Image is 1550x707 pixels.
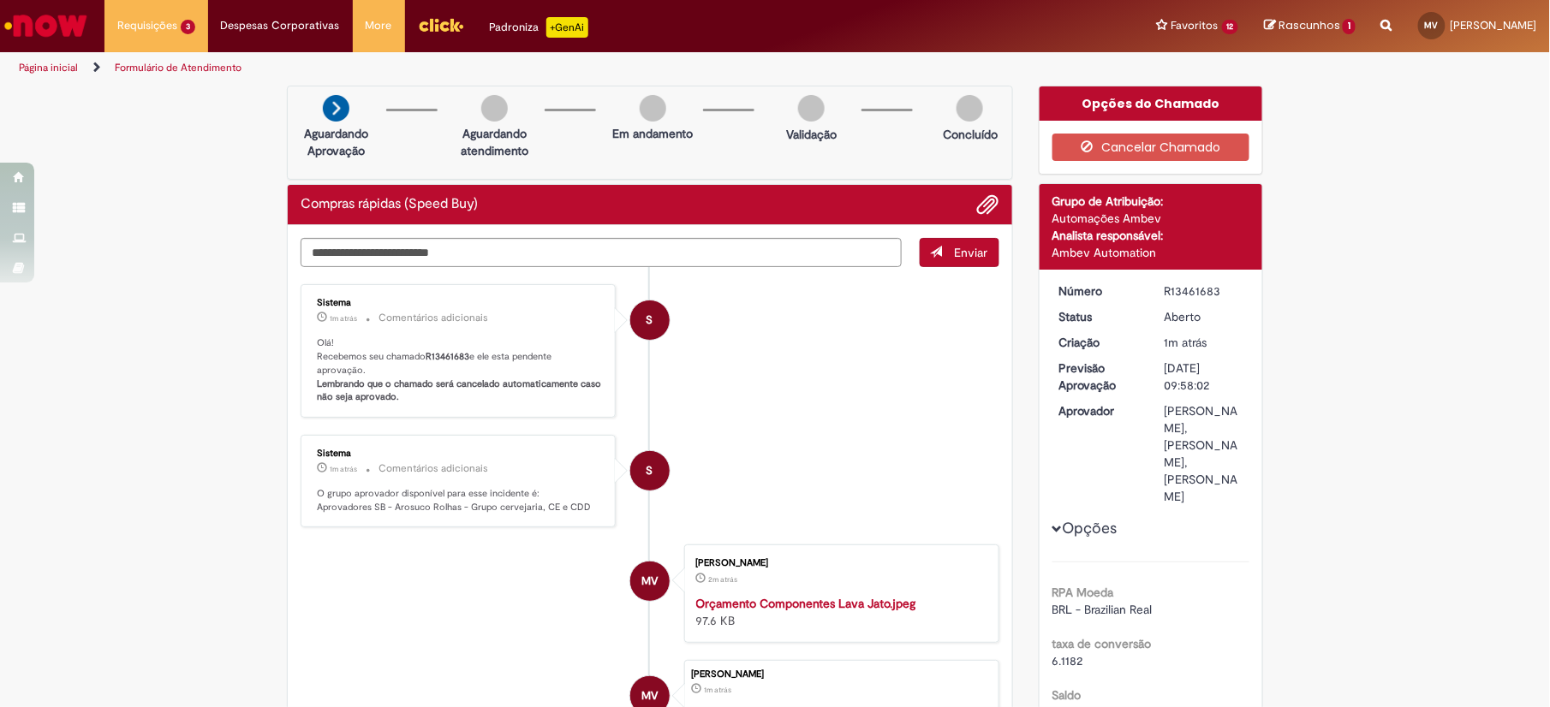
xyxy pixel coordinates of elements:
textarea: Digite sua mensagem aqui... [301,238,902,268]
dt: Número [1046,282,1152,300]
span: Rascunhos [1279,17,1340,33]
div: R13461683 [1164,282,1243,300]
div: Mayara Rodrigues Vasques [630,561,670,601]
p: Aguardando Aprovação [295,125,378,159]
a: Formulário de Atendimento [115,61,241,74]
a: Orçamento Componentes Lava Jato.jpeg [696,596,916,611]
a: Página inicial [19,61,78,74]
button: Enviar [920,238,999,267]
span: MV [641,561,658,602]
span: Despesas Corporativas [221,17,340,34]
img: ServiceNow [2,9,90,43]
span: 12 [1222,20,1239,34]
div: Padroniza [490,17,588,38]
dt: Previsão Aprovação [1046,359,1152,394]
p: Aguardando atendimento [453,125,536,159]
span: S [647,300,653,341]
span: S [647,450,653,491]
img: img-circle-grey.png [481,95,508,122]
div: System [630,300,670,340]
span: [PERSON_NAME] [1451,18,1537,33]
div: [PERSON_NAME], [PERSON_NAME], [PERSON_NAME] [1164,402,1243,505]
dt: Aprovador [1046,402,1152,419]
p: Olá! Recebemos seu chamado e ele esta pendente aprovação. [317,336,602,404]
div: Sistema [317,449,602,459]
div: [PERSON_NAME] [696,558,981,568]
img: img-circle-grey.png [640,95,666,122]
div: Sistema [317,298,602,308]
span: MV [1425,20,1439,31]
div: [DATE] 09:58:02 [1164,359,1243,394]
button: Cancelar Chamado [1052,134,1250,161]
dt: Status [1046,308,1152,325]
p: +GenAi [546,17,588,38]
dt: Criação [1046,334,1152,351]
time: 29/08/2025 10:58:11 [330,464,357,474]
span: 2m atrás [709,574,738,585]
img: img-circle-grey.png [957,95,983,122]
a: Rascunhos [1264,18,1356,34]
b: Lembrando que o chamado será cancelado automaticamente caso não seja aprovado. [317,377,604,404]
b: taxa de conversão [1052,636,1152,651]
span: 1m atrás [1164,335,1207,350]
button: Adicionar anexos [977,193,999,216]
b: R13461683 [426,350,469,363]
div: Grupo de Atribuição: [1052,193,1250,210]
p: O grupo aprovador disponível para esse incidente é: Aprovadores SB - Arosuco Rolhas - Grupo cerve... [317,487,602,514]
img: img-circle-grey.png [798,95,825,122]
img: click_logo_yellow_360x200.png [418,12,464,38]
p: Concluído [943,126,998,143]
div: Analista responsável: [1052,227,1250,244]
small: Comentários adicionais [379,311,488,325]
span: More [366,17,392,34]
span: Enviar [955,245,988,260]
div: Automações Ambev [1052,210,1250,227]
time: 29/08/2025 10:57:54 [709,574,738,585]
h2: Compras rápidas (Speed Buy) Histórico de tíquete [301,197,478,212]
div: System [630,451,670,490]
span: 1m atrás [330,313,357,324]
span: Favoritos [1171,17,1219,34]
time: 29/08/2025 10:58:02 [705,685,732,695]
img: arrow-next.png [323,95,349,122]
b: RPA Moeda [1052,585,1114,600]
b: Saldo [1052,687,1082,703]
p: Em andamento [613,125,694,142]
small: Comentários adicionais [379,461,488,476]
div: Aberto [1164,308,1243,325]
span: 1 [1343,19,1356,34]
span: 6.1182 [1052,653,1083,668]
div: [PERSON_NAME] [692,669,990,680]
div: 29/08/2025 10:58:02 [1164,334,1243,351]
time: 29/08/2025 10:58:02 [1164,335,1207,350]
span: Requisições [117,17,177,34]
time: 29/08/2025 10:58:14 [330,313,357,324]
span: 1m atrás [705,685,732,695]
div: Ambev Automation [1052,244,1250,261]
div: 97.6 KB [696,595,981,629]
span: 1m atrás [330,464,357,474]
span: BRL - Brazilian Real [1052,602,1153,617]
ul: Trilhas de página [13,52,1021,84]
span: 3 [181,20,195,34]
div: Opções do Chamado [1040,86,1263,121]
p: Validação [786,126,837,143]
